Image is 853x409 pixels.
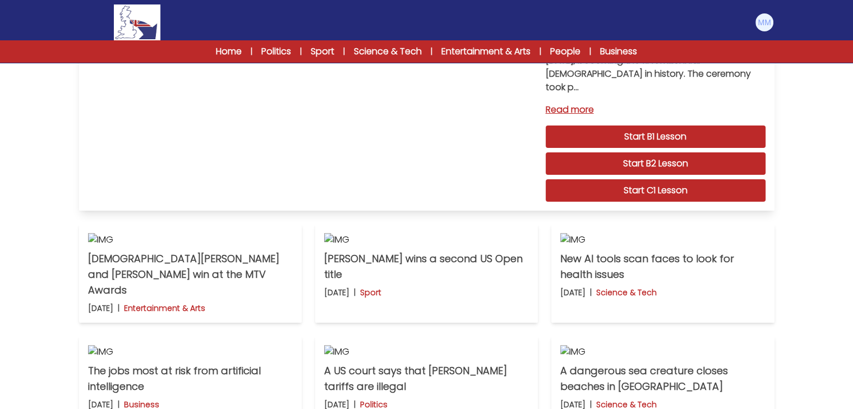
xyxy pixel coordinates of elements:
a: Start B2 Lesson [546,152,766,175]
img: IMG [560,345,765,359]
p: [PERSON_NAME] wins a second US Open title [324,251,529,282]
img: Logo [114,4,160,40]
span: | [300,46,302,57]
a: IMG New AI tools scan faces to look for health issues [DATE] | Science & Tech [551,224,774,323]
p: The jobs most at risk from artificial intelligence [88,363,293,394]
a: Home [216,45,242,58]
img: IMG [88,233,293,247]
p: [DATE] [324,287,349,298]
img: IMG [560,233,765,247]
span: | [540,46,541,57]
a: IMG [DEMOGRAPHIC_DATA][PERSON_NAME] and [PERSON_NAME] win at the MTV Awards [DATE] | Entertainmen... [79,224,302,323]
span: | [589,46,591,57]
a: Politics [261,45,291,58]
img: IMG [324,345,529,359]
p: [DEMOGRAPHIC_DATA][PERSON_NAME] and [PERSON_NAME] win at the MTV Awards [88,251,293,298]
a: Entertainment & Arts [441,45,531,58]
a: Sport [311,45,334,58]
p: Sport [360,287,381,298]
b: | [354,287,356,298]
p: Entertainment & Arts [124,303,205,314]
b: | [590,287,592,298]
p: [DATE] [88,303,113,314]
p: A US court says that [PERSON_NAME] tariffs are illegal [324,363,529,394]
a: IMG [PERSON_NAME] wins a second US Open title [DATE] | Sport [315,224,538,323]
a: Start B1 Lesson [546,126,766,148]
p: A dangerous sea creature closes beaches in [GEOGRAPHIC_DATA] [560,363,765,394]
p: Science & Tech [596,287,657,298]
b: | [118,303,119,314]
p: New AI tools scan faces to look for health issues [560,251,765,282]
span: | [343,46,345,57]
a: Logo [79,4,196,40]
a: Business [600,45,637,58]
span: | [431,46,432,57]
a: Science & Tech [354,45,422,58]
a: Read more [546,103,766,117]
p: [DATE] [560,287,585,298]
a: Start C1 Lesson [546,179,766,202]
span: | [251,46,252,57]
img: Matteo Mileto [755,13,773,31]
img: IMG [324,233,529,247]
img: IMG [88,345,293,359]
a: People [550,45,580,58]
